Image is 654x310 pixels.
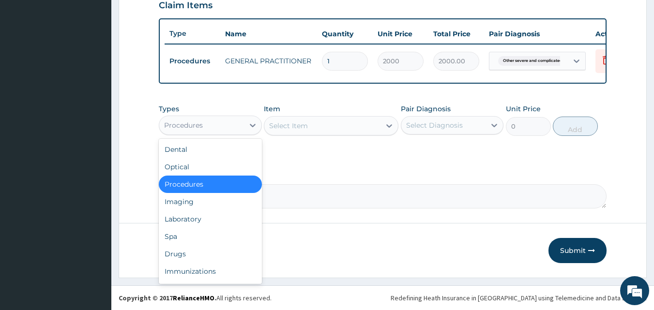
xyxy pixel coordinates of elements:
div: Chat with us now [50,54,163,67]
a: RelianceHMO [173,294,214,302]
div: Laboratory [159,210,262,228]
div: Spa [159,228,262,245]
strong: Copyright © 2017 . [119,294,216,302]
div: Select Item [269,121,308,131]
th: Total Price [428,24,484,44]
div: Immunizations [159,263,262,280]
label: Item [264,104,280,114]
span: Other severe and complicated P... [498,56,574,66]
textarea: Type your message and hit 'Enter' [5,207,184,241]
div: Procedures [164,120,203,130]
h3: Claim Items [159,0,213,11]
label: Comment [159,171,607,179]
div: Drugs [159,245,262,263]
th: Type [165,25,220,43]
footer: All rights reserved. [111,285,654,310]
div: Imaging [159,193,262,210]
th: Pair Diagnosis [484,24,591,44]
div: Minimize live chat window [159,5,182,28]
th: Unit Price [373,24,428,44]
label: Pair Diagnosis [401,104,451,114]
div: Procedures [159,176,262,193]
th: Quantity [317,24,373,44]
label: Unit Price [506,104,541,114]
img: d_794563401_company_1708531726252_794563401 [18,48,39,73]
td: GENERAL PRACTITIONER [220,51,317,71]
td: Procedures [165,52,220,70]
div: Others [159,280,262,297]
label: Types [159,105,179,113]
button: Add [553,117,598,136]
div: Redefining Heath Insurance in [GEOGRAPHIC_DATA] using Telemedicine and Data Science! [391,293,647,303]
span: We're online! [56,93,134,191]
button: Submit [548,238,607,263]
div: Dental [159,141,262,158]
th: Actions [591,24,639,44]
div: Select Diagnosis [406,120,463,130]
div: Optical [159,158,262,176]
th: Name [220,24,317,44]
